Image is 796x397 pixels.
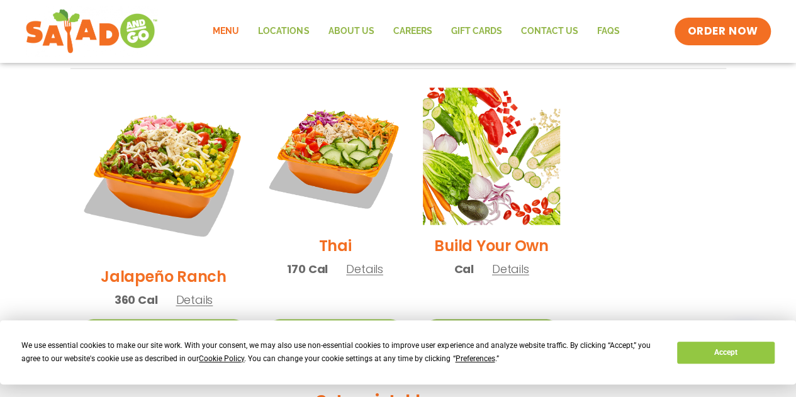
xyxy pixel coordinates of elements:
[454,260,473,277] span: Cal
[441,17,511,46] a: GIFT CARDS
[203,17,249,46] a: Menu
[25,6,158,57] img: new-SAG-logo-768×292
[318,17,383,46] a: About Us
[677,342,774,364] button: Accept
[287,260,328,277] span: 170 Cal
[101,265,227,287] h2: Jalapeño Ranch
[383,17,441,46] a: Careers
[115,291,158,308] span: 360 Cal
[319,234,352,256] h2: Thai
[511,17,587,46] a: Contact Us
[21,339,662,366] div: We use essential cookies to make our site work. With your consent, we may also use non-essential ...
[423,319,560,346] a: Start Your Order
[423,87,560,225] img: Product photo for Build Your Own
[434,234,549,256] h2: Build Your Own
[203,17,629,46] nav: Menu
[176,291,213,307] span: Details
[80,87,248,255] img: Product photo for Jalapeño Ranch Salad
[266,319,403,346] a: Start Your Order
[455,354,495,363] span: Preferences
[346,260,383,276] span: Details
[687,24,758,39] span: ORDER NOW
[587,17,629,46] a: FAQs
[266,87,403,225] img: Product photo for Thai Salad
[80,319,248,346] a: Start Your Order
[199,354,244,363] span: Cookie Policy
[249,17,318,46] a: Locations
[675,18,770,45] a: ORDER NOW
[492,260,529,276] span: Details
